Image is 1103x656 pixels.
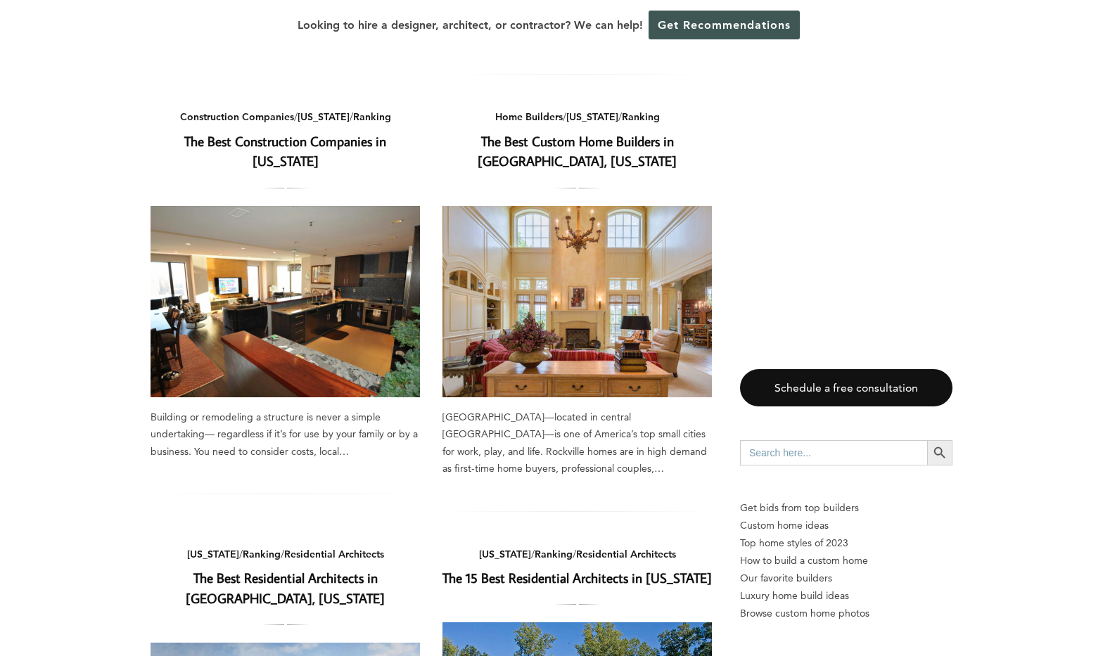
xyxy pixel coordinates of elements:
[622,110,660,123] a: Ranking
[442,546,712,563] div: / /
[740,440,927,465] input: Search here...
[478,132,677,170] a: The Best Custom Home Builders in [GEOGRAPHIC_DATA], [US_STATE]
[649,11,800,39] a: Get Recommendations
[151,206,420,397] a: The Best Construction Companies in [US_STATE]
[740,587,952,605] a: Luxury home build ideas
[243,548,281,560] a: Ranking
[186,569,385,607] a: The Best Residential Architects in [GEOGRAPHIC_DATA], [US_STATE]
[833,555,1086,639] iframe: Drift Widget Chat Controller
[495,110,563,123] a: Home Builders
[442,108,712,126] div: / /
[740,517,952,534] a: Custom home ideas
[187,548,239,560] a: [US_STATE]
[740,552,952,570] a: How to build a custom home
[740,605,952,622] a: Browse custom home photos
[932,445,948,461] svg: Search
[479,548,531,560] a: [US_STATE]
[535,548,573,560] a: Ranking
[298,110,350,123] a: [US_STATE]
[353,110,391,123] a: Ranking
[442,569,712,586] a: The 15 Best Residential Architects in [US_STATE]
[740,499,952,517] p: Get bids from top builders
[284,548,384,560] a: Residential Architects
[576,548,676,560] a: Residential Architects
[740,534,952,552] a: Top home styles of 2023
[180,110,294,123] a: Construction Companies
[740,570,952,587] a: Our favorite builders
[184,132,386,170] a: The Best Construction Companies in [US_STATE]
[740,369,952,406] a: Schedule a free consultation
[442,409,712,477] div: [GEOGRAPHIC_DATA]—located in central [GEOGRAPHIC_DATA]—is one of America’s top small cities for w...
[151,409,420,461] div: Building or remodeling a structure is never a simple undertaking— regardless if it’s for use by y...
[151,108,420,126] div: / /
[442,206,712,397] a: The Best Custom Home Builders in [GEOGRAPHIC_DATA], [US_STATE]
[151,546,420,563] div: / /
[566,110,618,123] a: [US_STATE]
